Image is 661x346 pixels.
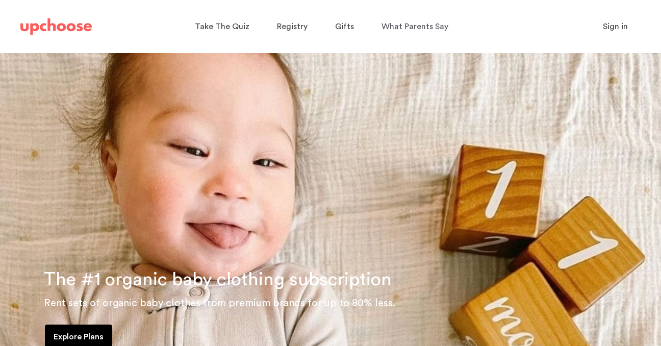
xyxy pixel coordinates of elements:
[335,22,354,31] span: Gifts
[20,16,92,37] a: UpChoose
[20,18,92,35] img: UpChoose
[603,22,628,31] span: Sign in
[195,22,249,31] span: Take The Quiz
[335,17,357,37] a: Gifts
[382,17,451,37] a: What Parents Say
[195,17,252,37] a: Take The Quiz
[54,331,104,343] p: Explore Plans
[277,17,311,37] a: Registry
[277,22,308,31] span: Registry
[44,270,392,289] span: The #1 organic baby clothing subscription
[44,295,649,311] p: Rent sets of organic baby clothes from premium brands for up to 80% less.
[382,22,448,31] span: What Parents Say
[590,16,641,37] button: Sign in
